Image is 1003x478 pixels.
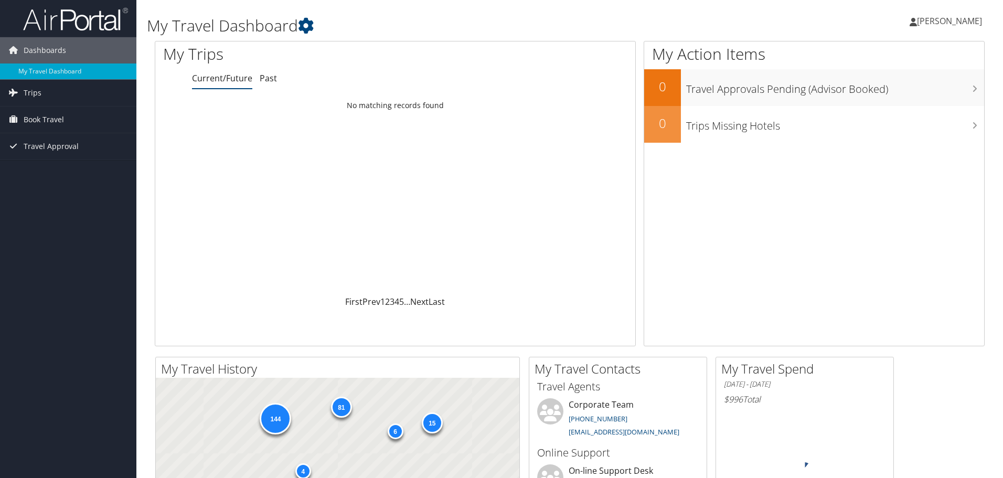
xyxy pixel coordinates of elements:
a: 0Travel Approvals Pending (Advisor Booked) [644,69,984,106]
a: [EMAIL_ADDRESS][DOMAIN_NAME] [569,427,679,437]
h2: My Travel Contacts [535,360,707,378]
h6: [DATE] - [DATE] [724,379,885,389]
div: 81 [330,397,351,418]
h1: My Trips [163,43,428,65]
a: 2 [385,296,390,307]
span: $996 [724,394,743,405]
a: Last [429,296,445,307]
a: Current/Future [192,72,252,84]
span: Travel Approval [24,133,79,160]
h6: Total [724,394,885,405]
li: Corporate Team [532,398,704,441]
h2: 0 [644,78,681,95]
span: Trips [24,80,41,106]
a: Past [260,72,277,84]
a: 5 [399,296,404,307]
span: [PERSON_NAME] [917,15,982,27]
a: 1 [380,296,385,307]
h3: Trips Missing Hotels [686,113,984,133]
h1: My Action Items [644,43,984,65]
td: No matching records found [155,96,635,115]
span: … [404,296,410,307]
a: Next [410,296,429,307]
h3: Travel Approvals Pending (Advisor Booked) [686,77,984,97]
h3: Travel Agents [537,379,699,394]
span: Dashboards [24,37,66,63]
div: 15 [421,412,442,433]
div: 144 [260,402,291,434]
img: airportal-logo.png [23,7,128,31]
h2: My Travel History [161,360,519,378]
a: 3 [390,296,394,307]
h3: Online Support [537,445,699,460]
a: Prev [362,296,380,307]
div: 6 [387,423,403,439]
span: Book Travel [24,107,64,133]
a: [PHONE_NUMBER] [569,414,627,423]
h2: My Travel Spend [721,360,893,378]
a: 4 [394,296,399,307]
a: First [345,296,362,307]
a: [PERSON_NAME] [910,5,993,37]
a: 0Trips Missing Hotels [644,106,984,143]
h1: My Travel Dashboard [147,15,711,37]
h2: 0 [644,114,681,132]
